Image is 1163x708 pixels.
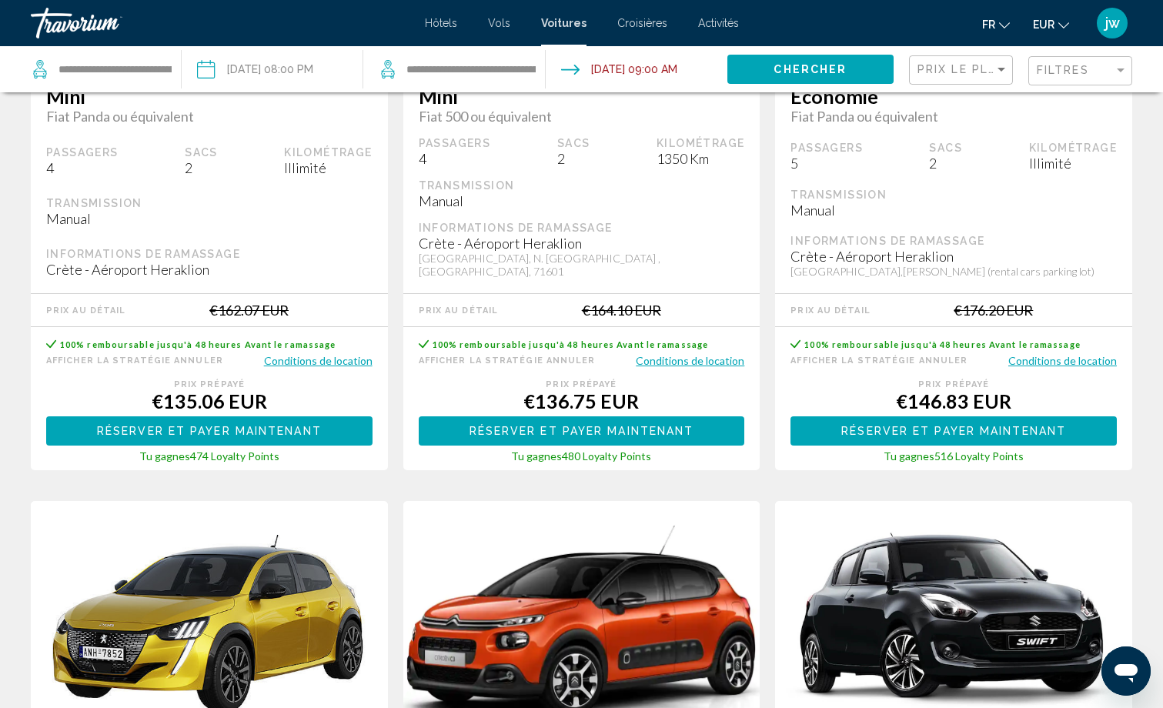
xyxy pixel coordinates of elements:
div: 4 [46,159,119,176]
div: Kilométrage [284,145,372,159]
div: €176.20 EUR [954,302,1033,319]
span: Fiat Panda ou équivalent [790,108,1117,125]
a: Vols [488,17,510,29]
span: 100% remboursable jusqu'à 48 heures Avant le ramassage [804,339,1080,349]
span: Tu gagnes [511,449,562,463]
span: Filtres [1037,64,1089,76]
div: Manual [46,210,373,227]
span: Fiat 500 ou équivalent [419,108,745,125]
div: 1350 Km [657,150,744,167]
button: Conditions de location [636,353,744,368]
a: Réserver et payer maintenant [46,420,373,437]
button: User Menu [1092,7,1132,39]
div: Sacs [557,136,590,150]
span: 480 Loyalty Points [562,449,651,463]
div: 2 [185,159,218,176]
span: Mini [419,85,745,108]
div: Kilométrage [657,136,744,150]
span: 100% remboursable jusqu'à 48 heures Avant le ramassage [60,339,336,349]
button: Drop-off date: Sep 27, 2025 09:00 AM [561,46,677,92]
div: 2 [929,155,962,172]
div: Informations de ramassage [46,247,373,261]
span: Fiat Panda ou équivalent [46,108,373,125]
mat-select: Sort by [917,64,1008,77]
div: 5 [790,155,863,172]
div: Crète - Aéroport Heraklion [790,248,1117,265]
span: Tu gagnes [884,449,934,463]
div: Sacs [929,141,962,155]
div: Informations de ramassage [790,234,1117,248]
div: Manual [790,202,1117,219]
div: Crète - Aéroport Heraklion [46,261,373,278]
button: Réserver et payer maintenant [46,416,373,445]
span: Tu gagnes [139,449,190,463]
div: Prix au détail [419,306,498,316]
div: Prix ​​prépayé [419,379,745,389]
iframe: Bouton de lancement de la fenêtre de messagerie [1101,646,1151,696]
div: Transmission [419,179,745,192]
div: Passagers [46,145,119,159]
div: Sacs [185,145,218,159]
div: Prix au détail [46,306,125,316]
div: Illimité [284,159,372,176]
a: Croisières [617,17,667,29]
span: Réserver et payer maintenant [470,426,694,438]
div: Crète - Aéroport Heraklion [419,235,745,252]
span: Réserver et payer maintenant [841,426,1066,438]
div: €164.10 EUR [582,302,661,319]
div: Kilométrage [1029,141,1117,155]
button: Pickup date: Sep 18, 2025 08:00 PM [197,46,313,92]
div: €146.83 EUR [790,389,1117,412]
a: Travorium [31,8,409,38]
button: Change currency [1033,13,1069,35]
a: Hôtels [425,17,457,29]
div: [GEOGRAPHIC_DATA],[PERSON_NAME] (rental cars parking lot) [790,265,1117,278]
button: Filter [1028,55,1132,87]
div: [GEOGRAPHIC_DATA], N. [GEOGRAPHIC_DATA] , [GEOGRAPHIC_DATA], 71601 [419,252,745,278]
a: Activités [698,17,739,29]
button: Change language [982,13,1010,35]
button: Conditions de location [264,353,373,368]
a: Réserver et payer maintenant [419,420,745,437]
div: Passagers [419,136,491,150]
div: 2 [557,150,590,167]
a: Réserver et payer maintenant [790,420,1117,437]
span: jw [1105,15,1120,31]
button: Afficher la stratégie Annuler [419,353,596,368]
span: 516 Loyalty Points [934,449,1024,463]
span: Mini [46,85,373,108]
span: EUR [1033,18,1054,31]
div: €135.06 EUR [46,389,373,412]
span: Réserver et payer maintenant [97,426,322,438]
span: Économie [790,85,1117,108]
span: 100% remboursable jusqu'à 48 heures Avant le ramassage [433,339,708,349]
button: Réserver et payer maintenant [790,416,1117,445]
span: Chercher [774,64,847,76]
div: Manual [419,192,745,209]
div: Passagers [790,141,863,155]
div: €136.75 EUR [419,389,745,412]
div: Transmission [790,188,1117,202]
button: Chercher [727,55,894,83]
button: Conditions de location [1008,353,1117,368]
span: 474 Loyalty Points [190,449,279,463]
button: Afficher la stratégie Annuler [790,353,967,368]
button: Réserver et payer maintenant [419,416,745,445]
a: Voitures [541,17,587,29]
div: Prix au détail [790,306,870,316]
div: Informations de ramassage [419,221,745,235]
span: Prix ​​le plus bas [917,63,1037,75]
button: Afficher la stratégie Annuler [46,353,223,368]
div: 4 [419,150,491,167]
span: fr [982,18,995,31]
div: €162.07 EUR [209,302,289,319]
div: Prix ​​prépayé [46,379,373,389]
div: Prix ​​prépayé [790,379,1117,389]
div: Illimité [1029,155,1117,172]
div: Transmission [46,196,373,210]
